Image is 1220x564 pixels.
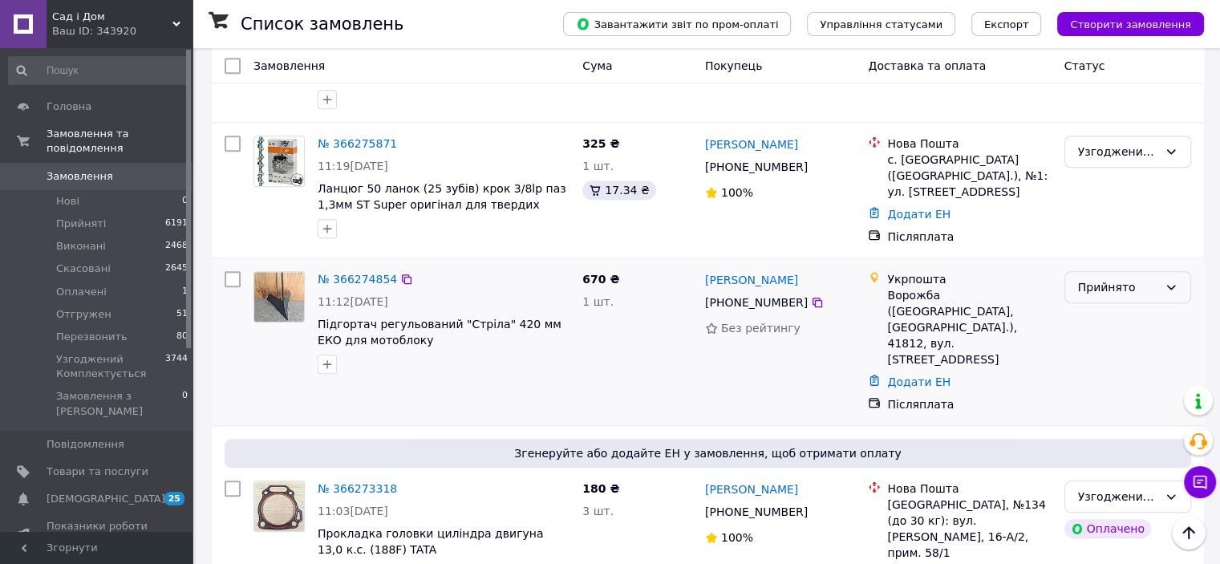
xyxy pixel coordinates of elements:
div: с. [GEOGRAPHIC_DATA] ([GEOGRAPHIC_DATA].), №1: ул. [STREET_ADDRESS] [887,152,1051,200]
img: Фото товару [254,136,304,186]
button: Експорт [971,12,1042,36]
button: Створити замовлення [1057,12,1204,36]
span: Прийняті [56,217,106,231]
span: 3 шт. [582,505,614,517]
span: 11:12[DATE] [318,295,388,308]
button: Завантажити звіт по пром-оплаті [563,12,791,36]
span: 180 ₴ [582,482,619,495]
a: Фото товару [253,136,305,187]
span: Створити замовлення [1070,18,1191,30]
a: № 366275871 [318,137,397,150]
span: Завантажити звіт по пром-оплаті [576,17,778,31]
span: 0 [182,389,188,418]
span: 325 ₴ [582,137,619,150]
span: 2468 [165,239,188,254]
input: Пошук [8,56,189,85]
span: Товари та послуги [47,465,148,479]
div: Узгоджений Комплектується [1078,143,1158,160]
div: Ворожба ([GEOGRAPHIC_DATA], [GEOGRAPHIC_DATA].), 41812, вул. [STREET_ADDRESS] [887,287,1051,367]
h1: Список замовлень [241,14,403,34]
span: Замовлення та повідомлення [47,127,193,156]
a: № 366274854 [318,273,397,286]
span: 11:03[DATE] [318,505,388,517]
span: Статус [1064,59,1105,72]
div: Нова Пошта [887,481,1051,497]
span: Узгоджений Комплектується [56,352,165,381]
span: Згенеруйте або додайте ЕН у замовлення, щоб отримати оплату [231,445,1185,461]
span: 6191 [165,217,188,231]
span: Отгружен [56,307,111,322]
div: Післяплата [887,396,1051,412]
span: 80 [176,330,188,344]
span: Замовлення [47,169,113,184]
span: Покупець [705,59,762,72]
a: № 366273318 [318,482,397,495]
span: 0 [182,194,188,209]
button: Управління статусами [807,12,955,36]
a: Ланцюг 50 ланок (25 зубів) крок 3/8lp паз 1,3мм ST Super оригінал для твердих порід [318,182,566,227]
div: Ваш ID: 343920 [52,24,193,39]
span: 51 [176,307,188,322]
a: Додати ЕН [887,375,950,388]
span: Експорт [984,18,1029,30]
span: Скасовані [56,262,111,276]
span: 1 [182,285,188,299]
span: 100% [721,531,753,544]
a: Прокладка головки циліндра двигуна 13,0 к.с. (188F) TATA [318,527,543,556]
span: Доставка та оплата [868,59,986,72]
span: Повідомлення [47,437,124,452]
span: 25 [164,492,184,505]
span: Перезвонить [56,330,128,344]
div: Нова Пошта [887,136,1051,152]
img: Фото товару [254,272,304,322]
span: 2645 [165,262,188,276]
span: Замовлення з [PERSON_NAME] [56,389,182,418]
span: Виконані [56,239,106,254]
span: Головна [47,99,91,114]
span: Cума [582,59,612,72]
span: [DEMOGRAPHIC_DATA] [47,492,165,506]
span: 1 шт. [582,295,614,308]
a: [PERSON_NAME] [705,481,798,497]
a: [PERSON_NAME] [705,272,798,288]
div: [PHONE_NUMBER] [702,156,811,178]
span: 1 шт. [582,160,614,172]
a: Створити замовлення [1041,17,1204,30]
button: Чат з покупцем [1184,466,1216,498]
span: 11:19[DATE] [318,160,388,172]
div: [PHONE_NUMBER] [702,501,811,523]
span: Управління статусами [820,18,942,30]
span: Сад і Дом [52,10,172,24]
a: Додати ЕН [887,208,950,221]
span: 3744 [165,352,188,381]
a: Фото товару [253,271,305,323]
a: [PERSON_NAME] [705,136,798,152]
span: Без рейтингу [721,322,800,335]
span: 670 ₴ [582,273,619,286]
div: [GEOGRAPHIC_DATA], №134 (до 30 кг): вул. [PERSON_NAME], 16-А/2, прим. 58/1 [887,497,1051,561]
div: [PHONE_NUMBER] [702,291,811,314]
span: 100% [721,186,753,199]
a: Фото товару [253,481,305,532]
div: Оплачено [1064,519,1151,538]
img: Фото товару [254,481,304,531]
button: Наверх [1172,516,1206,550]
div: Післяплата [887,229,1051,245]
div: 17.34 ₴ [582,181,655,200]
span: Показники роботи компанії [47,519,148,548]
span: Нові [56,194,79,209]
a: Підгортач регульований "Стріла" 420 мм ЕКО для мотоблоку [318,318,561,347]
div: Прийнято [1078,278,1158,296]
div: Узгоджений Комплектується [1078,488,1158,505]
div: Укрпошта [887,271,1051,287]
span: Оплачені [56,285,107,299]
span: Замовлення [253,59,325,72]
